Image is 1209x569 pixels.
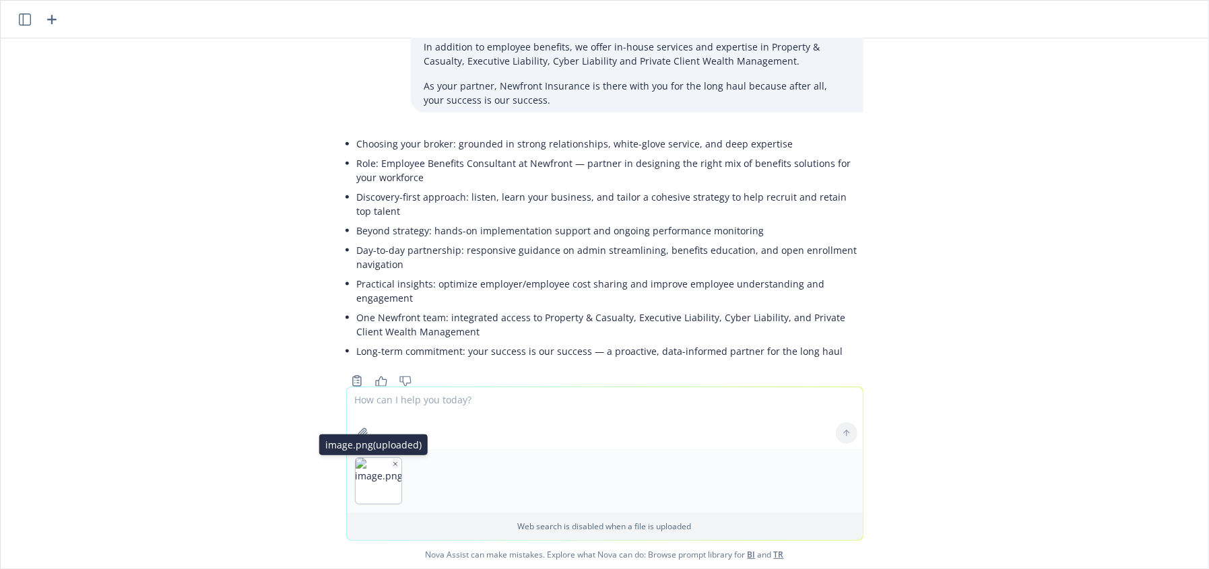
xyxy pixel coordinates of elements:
[748,549,756,560] a: BI
[357,221,863,240] li: Beyond strategy: hands-on implementation support and ongoing performance monitoring
[357,134,863,154] li: Choosing your broker: grounded in strong relationships, white-glove service, and deep expertise
[357,341,863,361] li: Long-term commitment: your success is our success — a proactive, data-informed partner for the lo...
[357,154,863,187] li: Role: Employee Benefits Consultant at Newfront — partner in designing the right mix of benefits s...
[424,79,850,107] p: As your partner, Newfront Insurance is there with you for the long haul because after all, your s...
[351,375,363,387] svg: Copy to clipboard
[395,372,416,391] button: Thumbs down
[356,458,401,504] img: image.png
[424,40,850,68] p: In addition to employee benefits, we offer in-house services and expertise in Property & Casualty...
[6,541,1203,568] span: Nova Assist can make mistakes. Explore what Nova can do: Browse prompt library for and
[357,308,863,341] li: One Newfront team: integrated access to Property & Casualty, Executive Liability, Cyber Liability...
[357,187,863,221] li: Discovery-first approach: listen, learn your business, and tailor a cohesive strategy to help rec...
[357,274,863,308] li: Practical insights: optimize employer/employee cost sharing and improve employee understanding an...
[774,549,784,560] a: TR
[355,521,855,532] p: Web search is disabled when a file is uploaded
[357,240,863,274] li: Day-to-day partnership: responsive guidance on admin streamlining, benefits education, and open e...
